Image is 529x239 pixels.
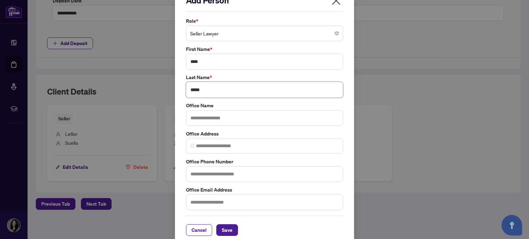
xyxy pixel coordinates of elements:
[222,225,232,236] span: Save
[186,186,343,194] label: Office Email Address
[186,74,343,81] label: Last Name
[186,102,343,109] label: Office Name
[190,27,339,40] span: Seller Lawyer
[501,215,522,236] button: Open asap
[190,144,195,148] img: search_icon
[186,130,343,138] label: Office Address
[335,31,339,35] span: close-circle
[186,17,343,25] label: Role
[216,224,238,236] button: Save
[186,158,343,165] label: Office Phone Number
[191,225,207,236] span: Cancel
[186,224,212,236] button: Cancel
[186,45,343,53] label: First Name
